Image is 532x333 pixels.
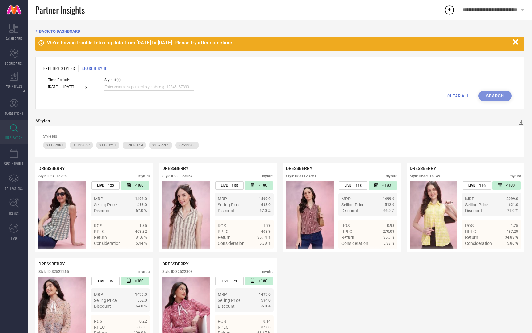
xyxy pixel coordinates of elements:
span: ROS [94,319,102,324]
span: 19 [109,279,113,283]
span: Discount [94,208,111,213]
div: Number of days the style has been live on the platform [215,181,244,190]
span: <180 [135,278,143,284]
h1: SEARCH BY ID [82,65,107,72]
span: 270.03 [383,229,394,234]
div: Style ID: 32522303 [162,269,193,274]
div: Style ID: 31123251 [286,174,316,178]
span: Selling Price [94,298,117,303]
span: Details [504,252,518,257]
div: Open download list [444,4,455,15]
span: 66.0 % [383,208,394,213]
span: MRP [94,196,103,201]
span: RPLC [94,229,105,234]
span: 58.01 [137,325,147,329]
span: Details [133,252,147,257]
span: 32522265 [152,143,169,147]
span: 1.79 [263,224,271,228]
span: 512.0 [385,203,394,207]
span: MRP [341,196,351,201]
span: LIVE [345,183,351,187]
span: 5.38 % [383,241,394,245]
span: ROS [465,223,474,228]
span: 116 [479,183,486,188]
span: RPLC [465,229,476,234]
span: Details [381,252,394,257]
div: Click to view image [162,181,210,249]
span: BACK TO DASHBOARD [39,29,80,34]
span: CLEAR ALL [447,93,469,98]
span: MRP [94,292,103,297]
span: RPLC [94,325,105,330]
span: Consideration [341,241,368,246]
span: RPLC [218,229,228,234]
span: Style Id(s) [104,78,194,82]
div: Number of days the style has been live on the platform [91,181,120,190]
span: 2099.0 [506,197,518,201]
span: 133 [108,183,114,188]
span: 67.0 % [260,208,271,213]
span: 133 [232,183,238,188]
span: 36.14 % [257,235,271,240]
span: 31122981 [46,143,63,147]
span: Selling Price [218,202,240,207]
span: 6.73 % [260,241,271,245]
img: Style preview image [162,181,210,249]
span: Return [465,235,478,240]
span: RPLC [341,229,352,234]
span: <180 [506,183,515,188]
span: Return [218,235,231,240]
span: ROS [94,223,102,228]
span: 31123067 [73,143,90,147]
div: myntra [138,174,150,178]
span: DRESSBERRY [38,166,65,171]
span: 552.0 [137,298,147,302]
span: 37.83 [261,325,271,329]
span: 67.0 % [136,208,147,213]
div: 6 Styles [35,118,50,123]
div: Number of days since the style was first listed on the platform [245,181,273,190]
span: Consideration [218,241,244,246]
span: MRP [465,196,474,201]
span: SCORECARDS [5,61,23,66]
span: Return [94,235,107,240]
span: 1499.0 [135,197,147,201]
span: 1499.0 [259,292,271,297]
span: <180 [259,183,267,188]
span: LIVE [468,183,475,187]
div: Click to view image [38,181,86,249]
span: Discount [465,208,482,213]
span: 32016149 [126,143,143,147]
div: Number of days the style has been live on the platform [339,181,367,190]
span: 32522303 [179,143,196,147]
span: Details [257,252,271,257]
span: Discount [341,208,358,213]
span: 403.32 [135,229,147,234]
span: 0.22 [139,319,147,323]
span: 1.85 [139,224,147,228]
span: 65.0 % [260,304,271,308]
span: INSPIRATION [5,135,22,140]
div: Number of days since the style was first listed on the platform [121,277,149,285]
span: SUGGESTIONS [5,111,23,116]
span: 23 [233,279,237,283]
span: LIVE [222,279,228,283]
img: Style preview image [38,181,86,249]
span: Consideration [94,241,121,246]
span: <180 [259,278,267,284]
span: ROS [218,223,226,228]
span: Selling Price [94,202,117,207]
span: FWD [11,236,17,240]
div: Style ID: 31123067 [162,174,193,178]
span: 118 [355,183,362,188]
img: Style preview image [286,181,334,249]
span: Discount [218,304,235,309]
a: Details [251,252,271,257]
span: 31.6 % [136,235,147,240]
div: Number of days the style has been live on the platform [91,277,120,285]
h1: EXPLORE STYLES [43,65,75,72]
span: 621.0 [509,203,518,207]
span: 5.44 % [136,241,147,245]
div: myntra [138,269,150,274]
div: Number of days since the style was first listed on the platform [369,181,397,190]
